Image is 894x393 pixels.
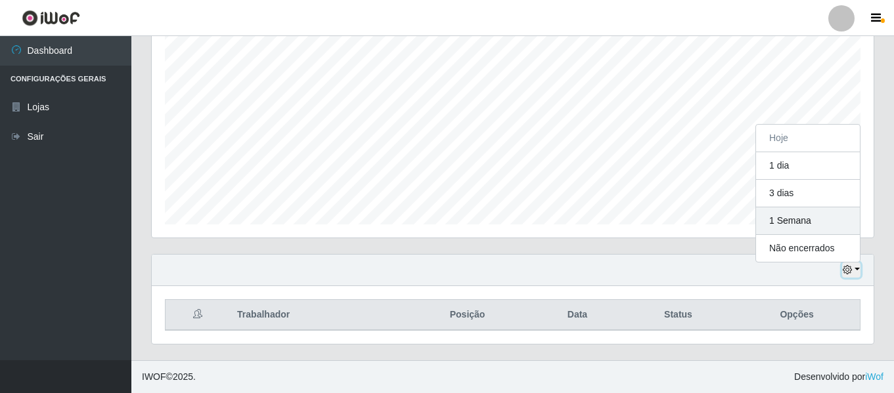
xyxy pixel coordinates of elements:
button: 1 Semana [756,207,860,235]
span: IWOF [142,371,166,382]
a: iWof [865,371,883,382]
th: Data [532,300,623,331]
img: CoreUI Logo [22,10,80,26]
th: Status [623,300,734,331]
th: Posição [403,300,532,331]
button: 1 dia [756,152,860,180]
button: Não encerrados [756,235,860,262]
button: 3 dias [756,180,860,207]
span: Desenvolvido por [794,370,883,384]
button: Hoje [756,125,860,152]
span: © 2025 . [142,370,196,384]
th: Opções [734,300,860,331]
th: Trabalhador [229,300,403,331]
